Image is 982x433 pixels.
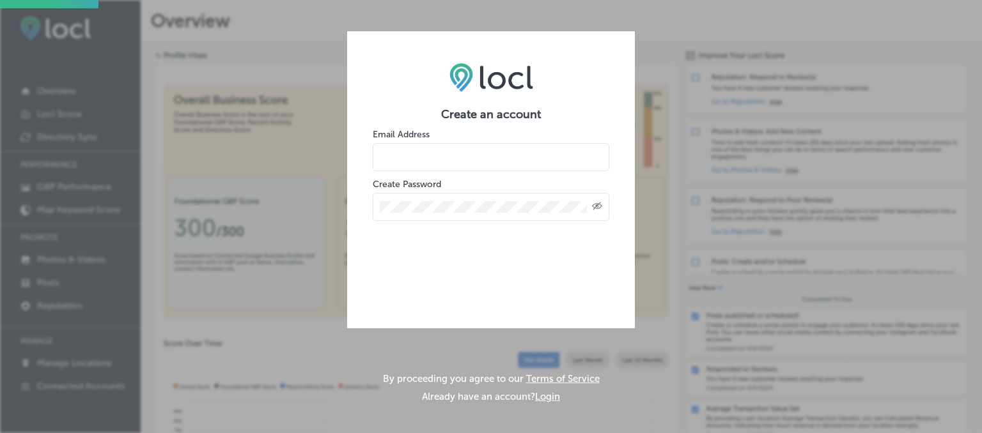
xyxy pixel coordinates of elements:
[535,391,560,402] button: Login
[526,373,600,384] a: Terms of Service
[383,373,600,384] p: By proceeding you agree to our
[373,129,430,140] label: Email Address
[449,63,533,92] img: LOCL logo
[394,227,588,277] iframe: reCAPTCHA
[373,107,609,121] h2: Create an account
[592,201,602,213] span: Toggle password visibility
[373,179,441,190] label: Create Password
[422,391,560,402] p: Already have an account?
